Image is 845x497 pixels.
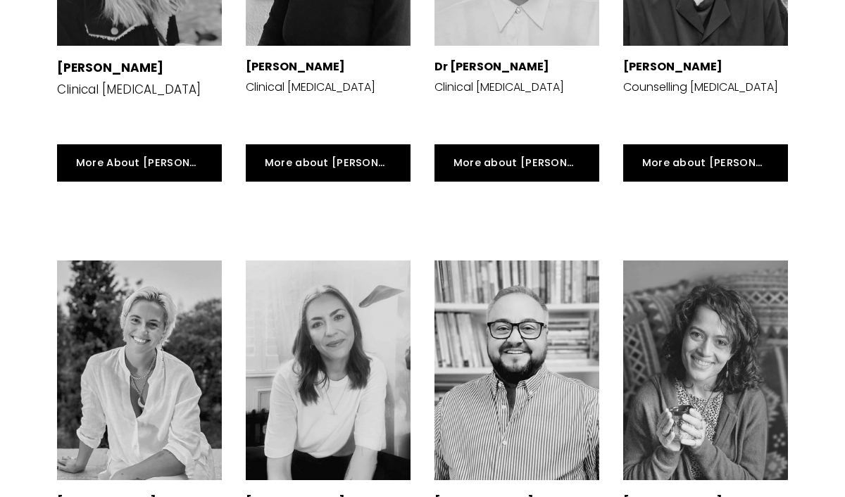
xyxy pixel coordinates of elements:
[57,59,201,98] p: Clinical [MEDICAL_DATA]
[57,144,222,182] a: More About [PERSON_NAME]
[623,144,788,182] a: More about [PERSON_NAME]
[434,144,599,182] a: More about [PERSON_NAME]
[434,58,564,95] p: Clinical [MEDICAL_DATA]
[57,59,163,76] strong: [PERSON_NAME]
[623,58,722,75] strong: [PERSON_NAME]
[246,79,375,95] p: Clinical [MEDICAL_DATA]
[623,58,778,95] p: Counselling [MEDICAL_DATA]
[246,58,345,75] strong: [PERSON_NAME]
[434,58,549,75] strong: Dr [PERSON_NAME]
[246,144,411,182] a: More about [PERSON_NAME]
